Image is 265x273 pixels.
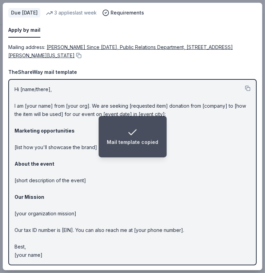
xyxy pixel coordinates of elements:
strong: Marketing opportunities [15,128,75,134]
div: 3 applies last week [46,9,97,17]
span: [PERSON_NAME] Since [DATE], Public Relations Department, [STREET_ADDRESS][PERSON_NAME][US_STATE] [8,44,233,58]
div: TheShareWay mail template [8,68,257,76]
strong: Our Mission [15,194,44,200]
div: Due [DATE] [8,8,40,18]
div: Mail template copied [107,138,158,146]
strong: About the event [15,161,54,167]
div: Mailing address : [8,43,257,60]
p: Hi [name/there], I am [your name] from [your org]. We are seeking [requested item] donation from ... [15,85,250,259]
button: Requirements [102,9,144,17]
button: Apply by mail [8,23,40,38]
span: Requirements [111,9,144,17]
